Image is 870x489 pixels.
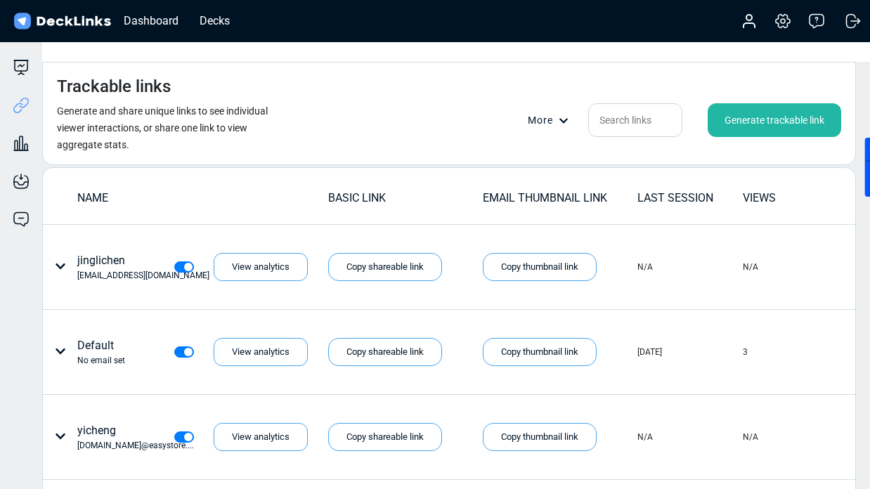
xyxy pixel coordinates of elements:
div: [DATE] [637,346,662,358]
input: Search links [588,103,682,137]
div: [EMAIL_ADDRESS][DOMAIN_NAME] [77,269,209,282]
div: Copy thumbnail link [483,338,597,366]
div: Decks [193,12,237,30]
div: 3 [743,346,748,358]
td: EMAIL THUMBNAIL LINK [482,189,637,214]
div: N/A [743,261,758,273]
div: View analytics [214,253,308,281]
td: BASIC LINK [327,189,482,214]
div: No email set [77,354,125,367]
div: Generate trackable link [708,103,841,137]
div: More [528,113,577,128]
div: Copy thumbnail link [483,253,597,281]
div: N/A [637,431,653,443]
div: N/A [637,261,653,273]
small: Generate and share unique links to see individual viewer interactions, or share one link to view ... [57,105,268,150]
img: DeckLinks [11,11,113,32]
div: N/A [743,431,758,443]
div: VIEWS [743,190,847,207]
div: Copy shareable link [328,423,442,451]
div: [DOMAIN_NAME]@easystore.... [77,439,194,452]
div: Copy shareable link [328,253,442,281]
div: jinglichen [77,252,209,282]
div: Dashboard [117,12,186,30]
div: yicheng [77,422,194,452]
div: Default [77,337,125,367]
div: Copy thumbnail link [483,423,597,451]
div: View analytics [214,423,308,451]
div: NAME [77,190,327,207]
div: View analytics [214,338,308,366]
div: Copy shareable link [328,338,442,366]
h4: Trackable links [57,77,171,97]
div: LAST SESSION [637,190,741,207]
